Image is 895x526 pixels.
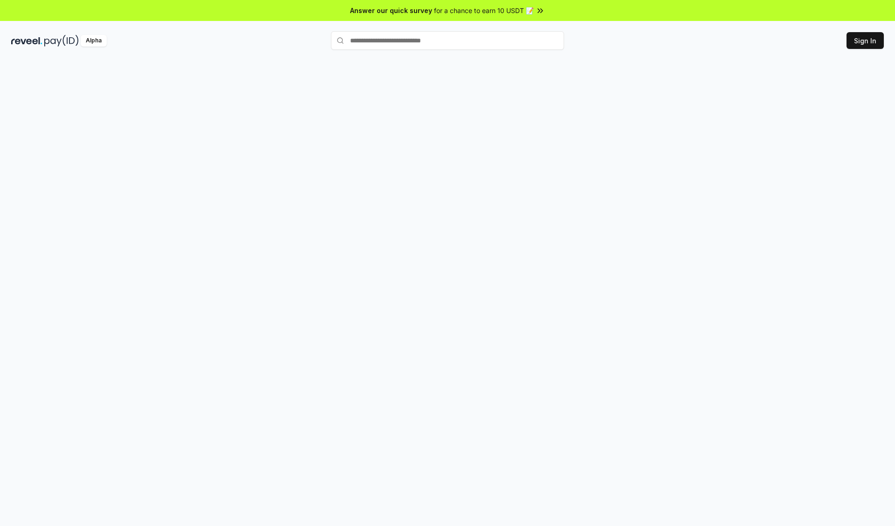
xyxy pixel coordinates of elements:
span: for a chance to earn 10 USDT 📝 [434,6,534,15]
button: Sign In [847,32,884,49]
span: Answer our quick survey [350,6,432,15]
img: reveel_dark [11,35,42,47]
img: pay_id [44,35,79,47]
div: Alpha [81,35,107,47]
